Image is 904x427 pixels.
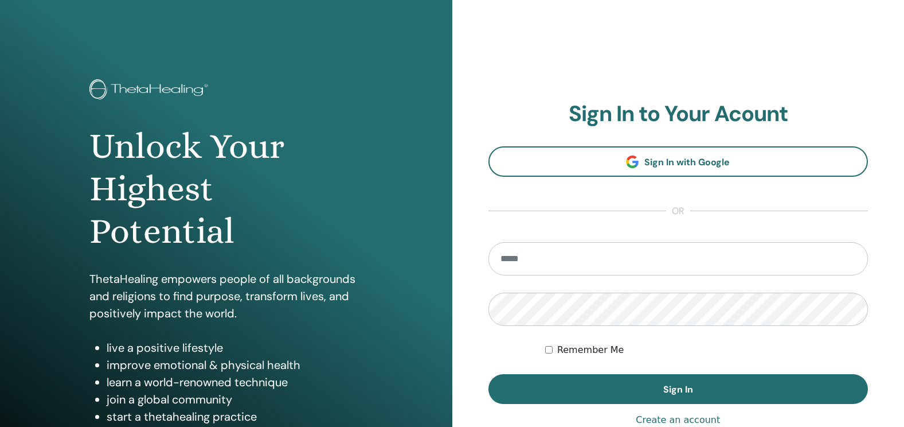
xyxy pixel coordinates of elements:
span: Sign In with Google [644,156,730,168]
span: or [666,204,690,218]
button: Sign In [488,374,868,404]
div: Keep me authenticated indefinitely or until I manually logout [545,343,868,357]
h2: Sign In to Your Acount [488,101,868,127]
li: learn a world-renowned technique [107,374,362,391]
a: Sign In with Google [488,146,868,177]
p: ThetaHealing empowers people of all backgrounds and religions to find purpose, transform lives, a... [89,270,362,322]
span: Sign In [663,383,693,395]
h1: Unlock Your Highest Potential [89,125,362,253]
li: start a thetahealing practice [107,408,362,425]
a: Create an account [636,413,720,427]
label: Remember Me [557,343,624,357]
li: improve emotional & physical health [107,356,362,374]
li: live a positive lifestyle [107,339,362,356]
li: join a global community [107,391,362,408]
